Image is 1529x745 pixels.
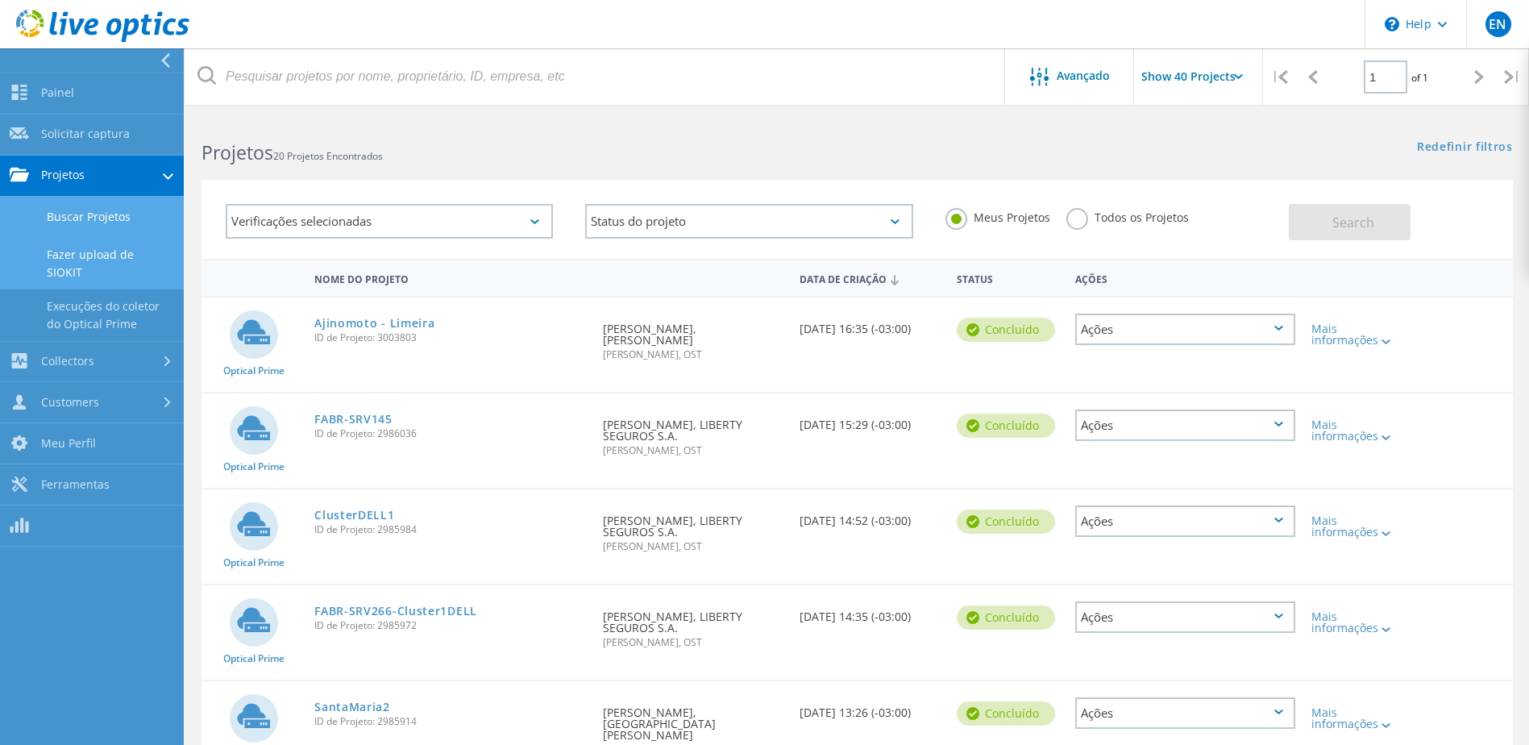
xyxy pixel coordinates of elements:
div: [PERSON_NAME], LIBERTY SEGUROS S.A. [595,585,792,664]
span: 20 Projetos Encontrados [273,149,383,163]
span: ID de Projeto: 2985972 [314,621,587,631]
div: Mais informações [1311,323,1400,346]
a: Ajinomoto - Limeira [314,318,434,329]
div: Ações [1075,697,1295,729]
div: Mais informações [1311,611,1400,634]
span: [PERSON_NAME], OST [603,446,783,456]
div: [DATE] 16:35 (-03:00) [792,298,949,351]
label: Meus Projetos [945,208,1050,223]
div: Concluído [957,318,1055,342]
span: ID de Projeto: 2985984 [314,525,587,535]
span: ID de Projeto: 2985914 [314,717,587,726]
a: FABR-SRV145 [314,414,393,425]
div: Ações [1075,314,1295,345]
span: [PERSON_NAME], OST [603,638,783,647]
span: Optical Prime [223,558,285,568]
div: [DATE] 14:52 (-03:00) [792,489,949,543]
div: | [1263,48,1296,106]
div: Concluído [957,414,1055,438]
b: Projetos [202,139,273,165]
div: Ações [1075,601,1295,633]
div: [PERSON_NAME], LIBERTY SEGUROS S.A. [595,489,792,568]
div: Ações [1075,506,1295,537]
div: Ações [1067,263,1303,293]
label: Todos os Projetos [1066,208,1189,223]
div: [DATE] 15:29 (-03:00) [792,393,949,447]
span: Optical Prime [223,654,285,664]
span: EN [1489,18,1506,31]
div: Status do projeto [585,204,912,239]
input: Pesquisar projetos por nome, proprietário, ID, empresa, etc [185,48,1006,105]
span: [PERSON_NAME], OST [603,350,783,360]
div: Nome do Projeto [306,263,595,293]
svg: \n [1385,17,1399,31]
a: Redefinir filtros [1417,141,1513,155]
div: [PERSON_NAME], LIBERTY SEGUROS S.A. [595,393,792,472]
div: [PERSON_NAME], [PERSON_NAME] [595,298,792,376]
span: ID de Projeto: 2986036 [314,429,587,439]
span: Search [1332,214,1374,231]
div: Concluído [957,510,1055,534]
a: FABR-SRV266-Cluster1DELL [314,606,477,617]
div: Mais informações [1311,419,1400,442]
div: Ações [1075,410,1295,441]
span: Optical Prime [223,462,285,472]
div: Mais informações [1311,515,1400,538]
button: Search [1289,204,1411,240]
div: [DATE] 14:35 (-03:00) [792,585,949,639]
div: | [1496,48,1529,106]
span: ID de Projeto: 3003803 [314,333,587,343]
a: Live Optics Dashboard [16,34,189,45]
div: Concluído [957,606,1055,630]
span: of 1 [1411,71,1428,85]
div: [DATE] 13:26 (-03:00) [792,681,949,735]
div: Data de Criação [792,263,949,293]
a: SantaMaria2 [314,701,390,713]
div: Verificações selecionadas [226,204,553,239]
div: Status [949,263,1066,293]
span: Avançado [1057,70,1110,81]
div: Concluído [957,701,1055,726]
span: Optical Prime [223,366,285,376]
a: ClusterDELL1 [314,510,394,521]
div: Mais informações [1311,707,1400,730]
span: [PERSON_NAME], OST [603,542,783,551]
